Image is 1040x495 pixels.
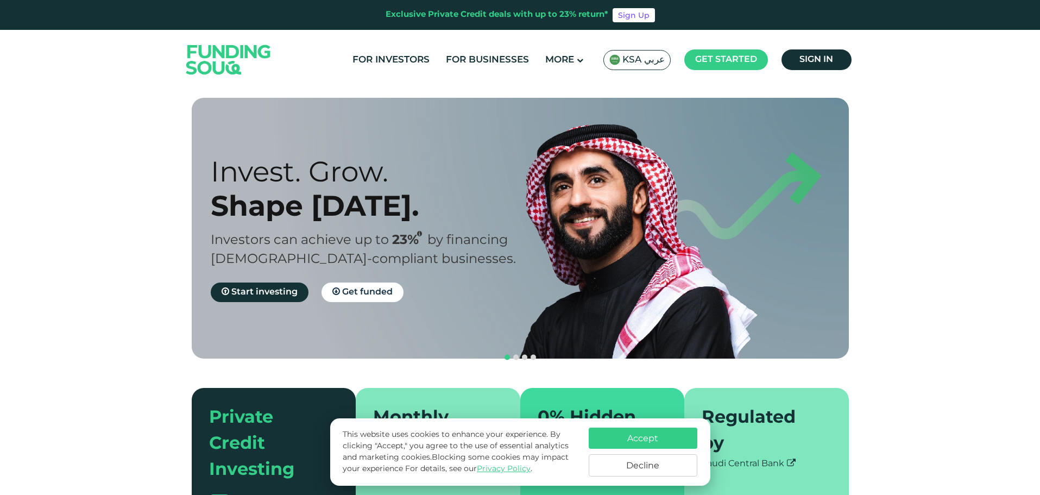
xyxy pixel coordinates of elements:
[622,54,665,66] span: KSA عربي
[342,288,393,296] span: Get funded
[545,55,574,65] span: More
[322,283,404,302] a: Get funded
[702,458,831,471] div: Saudi Central Bank
[392,234,427,247] span: 23%
[613,8,655,22] a: Sign Up
[589,428,697,449] button: Accept
[538,405,654,458] div: 0% Hidden Fees
[520,353,529,362] button: navigation
[209,405,326,484] div: Private Credit Investing
[231,288,298,296] span: Start investing
[702,405,818,458] div: Regulated by
[343,429,577,475] p: This website uses cookies to enhance your experience. By clicking "Accept," you agree to the use ...
[211,283,308,302] a: Start investing
[373,405,490,458] div: Monthly repayments
[529,353,538,362] button: navigation
[443,51,532,69] a: For Businesses
[781,49,852,70] a: Sign in
[386,9,608,21] div: Exclusive Private Credit deals with up to 23% return*
[799,55,833,64] span: Sign in
[477,465,531,473] a: Privacy Policy
[211,189,539,223] div: Shape [DATE].
[589,454,697,477] button: Decline
[503,353,512,362] button: navigation
[343,454,569,473] span: Blocking some cookies may impact your experience
[350,51,432,69] a: For Investors
[211,234,389,247] span: Investors can achieve up to
[695,55,757,64] span: Get started
[211,154,539,189] div: Invest. Grow.
[175,32,282,87] img: Logo
[417,231,422,237] i: 23% IRR (expected) ~ 15% Net yield (expected)
[609,54,620,65] img: SA Flag
[512,353,520,362] button: navigation
[405,465,532,473] span: For details, see our .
